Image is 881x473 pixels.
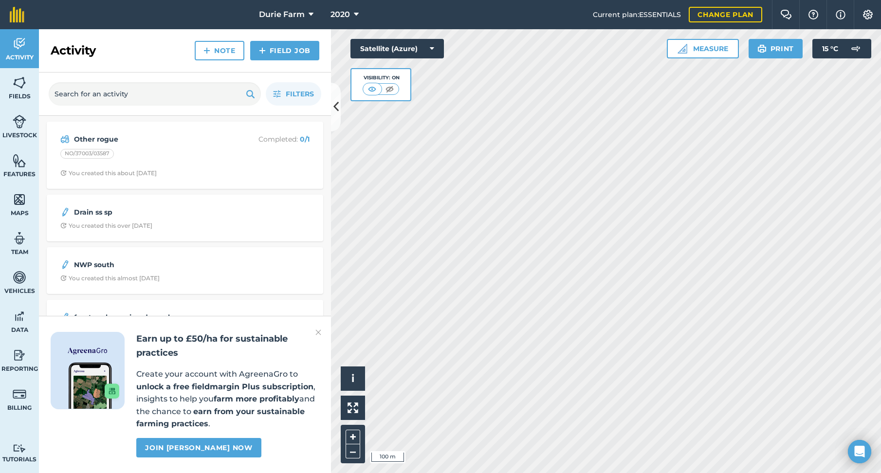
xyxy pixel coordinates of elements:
[53,127,317,183] a: Other rogueCompleted: 0/1NO/37003/03587Clock with arrow pointing clockwiseYou created this about ...
[259,9,305,20] span: Durie Farm
[60,149,114,159] div: NO/37003/03587
[13,270,26,285] img: svg+xml;base64,PD94bWwgdmVyc2lvbj0iMS4wIiBlbmNvZGluZz0idXRmLTgiPz4KPCEtLSBHZW5lcmF0b3I6IEFkb2JlIE...
[250,41,319,60] a: Field Job
[678,44,687,54] img: Ruler icon
[136,438,261,457] a: Join [PERSON_NAME] now
[13,114,26,129] img: svg+xml;base64,PD94bWwgdmVyc2lvbj0iMS4wIiBlbmNvZGluZz0idXRmLTgiPz4KPCEtLSBHZW5lcmF0b3I6IEFkb2JlIE...
[74,134,228,145] strong: Other rogue
[363,74,400,82] div: Visibility: On
[13,75,26,90] img: svg+xml;base64,PHN2ZyB4bWxucz0iaHR0cDovL3d3dy53My5vcmcvMjAwMC9zdmciIHdpZHRoPSI1NiIgaGVpZ2h0PSI2MC...
[74,259,228,270] strong: NWP south
[60,222,152,230] div: You created this over [DATE]
[346,444,360,458] button: –
[822,39,838,58] span: 15 ° C
[757,43,767,55] img: svg+xml;base64,PHN2ZyB4bWxucz0iaHR0cDovL3d3dy53My5vcmcvMjAwMC9zdmciIHdpZHRoPSIxOSIgaGVpZ2h0PSIyNC...
[808,10,819,19] img: A question mark icon
[13,309,26,324] img: svg+xml;base64,PD94bWwgdmVyc2lvbj0iMS4wIiBlbmNvZGluZz0idXRmLTgiPz4KPCEtLSBHZW5lcmF0b3I6IEFkb2JlIE...
[69,363,119,409] img: Screenshot of the Gro app
[13,231,26,246] img: svg+xml;base64,PD94bWwgdmVyc2lvbj0iMS4wIiBlbmNvZGluZz0idXRmLTgiPz4KPCEtLSBHZW5lcmF0b3I6IEFkb2JlIE...
[351,372,354,384] span: i
[10,7,24,22] img: fieldmargin Logo
[846,39,865,58] img: svg+xml;base64,PD94bWwgdmVyc2lvbj0iMS4wIiBlbmNvZGluZz0idXRmLTgiPz4KPCEtLSBHZW5lcmF0b3I6IEFkb2JlIE...
[60,222,67,229] img: Clock with arrow pointing clockwise
[136,332,319,360] h2: Earn up to £50/ha for sustainable practices
[136,382,313,391] strong: unlock a free fieldmargin Plus subscription
[780,10,792,19] img: Two speech bubbles overlapping with the left bubble in the forefront
[13,153,26,168] img: svg+xml;base64,PHN2ZyB4bWxucz0iaHR0cDovL3d3dy53My5vcmcvMjAwMC9zdmciIHdpZHRoPSI1NiIgaGVpZ2h0PSI2MC...
[60,311,70,323] img: svg+xml;base64,PD94bWwgdmVyc2lvbj0iMS4wIiBlbmNvZGluZz0idXRmLTgiPz4KPCEtLSBHZW5lcmF0b3I6IEFkb2JlIE...
[60,259,70,271] img: svg+xml;base64,PD94bWwgdmVyc2lvbj0iMS4wIiBlbmNvZGluZz0idXRmLTgiPz4KPCEtLSBHZW5lcmF0b3I6IEFkb2JlIE...
[812,39,871,58] button: 15 °C
[60,206,70,218] img: svg+xml;base64,PD94bWwgdmVyc2lvbj0iMS4wIiBlbmNvZGluZz0idXRmLTgiPz4KPCEtLSBHZW5lcmF0b3I6IEFkb2JlIE...
[232,134,310,145] p: Completed :
[136,368,319,430] p: Create your account with AgreenaGro to , insights to help you and the chance to .
[366,84,378,94] img: svg+xml;base64,PHN2ZyB4bWxucz0iaHR0cDovL3d3dy53My5vcmcvMjAwMC9zdmciIHdpZHRoPSI1MCIgaGVpZ2h0PSI0MC...
[300,135,310,144] strong: 0 / 1
[593,9,681,20] span: Current plan : ESSENTIALS
[49,82,261,106] input: Search for an activity
[315,327,321,338] img: svg+xml;base64,PHN2ZyB4bWxucz0iaHR0cDovL3d3dy53My5vcmcvMjAwMC9zdmciIHdpZHRoPSIyMiIgaGVpZ2h0PSIzMC...
[53,200,317,236] a: Drain ss spClock with arrow pointing clockwiseYou created this over [DATE]
[266,82,321,106] button: Filters
[384,84,396,94] img: svg+xml;base64,PHN2ZyB4bWxucz0iaHR0cDovL3d3dy53My5vcmcvMjAwMC9zdmciIHdpZHRoPSI1MCIgaGVpZ2h0PSI0MC...
[848,440,871,463] div: Open Intercom Messenger
[60,169,157,177] div: You created this about [DATE]
[259,45,266,56] img: svg+xml;base64,PHN2ZyB4bWxucz0iaHR0cDovL3d3dy53My5vcmcvMjAwMC9zdmciIHdpZHRoPSIxNCIgaGVpZ2h0PSIyNC...
[136,407,305,429] strong: earn from your sustainable farming practices
[60,133,70,145] img: svg+xml;base64,PD94bWwgdmVyc2lvbj0iMS4wIiBlbmNvZGluZz0idXRmLTgiPz4KPCEtLSBHZW5lcmF0b3I6IEFkb2JlIE...
[60,275,67,281] img: Clock with arrow pointing clockwise
[330,9,350,20] span: 2020
[13,444,26,453] img: svg+xml;base64,PD94bWwgdmVyc2lvbj0iMS4wIiBlbmNvZGluZz0idXRmLTgiPz4KPCEtLSBHZW5lcmF0b3I6IEFkb2JlIE...
[13,192,26,207] img: svg+xml;base64,PHN2ZyB4bWxucz0iaHR0cDovL3d3dy53My5vcmcvMjAwMC9zdmciIHdpZHRoPSI1NiIgaGVpZ2h0PSI2MC...
[74,312,228,323] strong: front park_grazing december
[203,45,210,56] img: svg+xml;base64,PHN2ZyB4bWxucz0iaHR0cDovL3d3dy53My5vcmcvMjAwMC9zdmciIHdpZHRoPSIxNCIgaGVpZ2h0PSIyNC...
[60,274,160,282] div: You created this almost [DATE]
[862,10,874,19] img: A cog icon
[341,366,365,391] button: i
[13,36,26,51] img: svg+xml;base64,PD94bWwgdmVyc2lvbj0iMS4wIiBlbmNvZGluZz0idXRmLTgiPz4KPCEtLSBHZW5lcmF0b3I6IEFkb2JlIE...
[53,306,317,341] a: front park_grazing decemberClock with arrow pointing clockwiseYou created this almost [DATE]
[195,41,244,60] a: Note
[350,39,444,58] button: Satellite (Azure)
[286,89,314,99] span: Filters
[749,39,803,58] button: Print
[348,402,358,413] img: Four arrows, one pointing top left, one top right, one bottom right and the last bottom left
[13,348,26,363] img: svg+xml;base64,PD94bWwgdmVyc2lvbj0iMS4wIiBlbmNvZGluZz0idXRmLTgiPz4KPCEtLSBHZW5lcmF0b3I6IEFkb2JlIE...
[346,430,360,444] button: +
[214,394,299,403] strong: farm more profitably
[53,253,317,288] a: NWP southClock with arrow pointing clockwiseYou created this almost [DATE]
[13,387,26,401] img: svg+xml;base64,PD94bWwgdmVyc2lvbj0iMS4wIiBlbmNvZGluZz0idXRmLTgiPz4KPCEtLSBHZW5lcmF0b3I6IEFkb2JlIE...
[74,207,228,218] strong: Drain ss sp
[836,9,845,20] img: svg+xml;base64,PHN2ZyB4bWxucz0iaHR0cDovL3d3dy53My5vcmcvMjAwMC9zdmciIHdpZHRoPSIxNyIgaGVpZ2h0PSIxNy...
[60,170,67,176] img: Clock with arrow pointing clockwise
[51,43,96,58] h2: Activity
[246,88,255,100] img: svg+xml;base64,PHN2ZyB4bWxucz0iaHR0cDovL3d3dy53My5vcmcvMjAwMC9zdmciIHdpZHRoPSIxOSIgaGVpZ2h0PSIyNC...
[667,39,739,58] button: Measure
[689,7,762,22] a: Change plan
